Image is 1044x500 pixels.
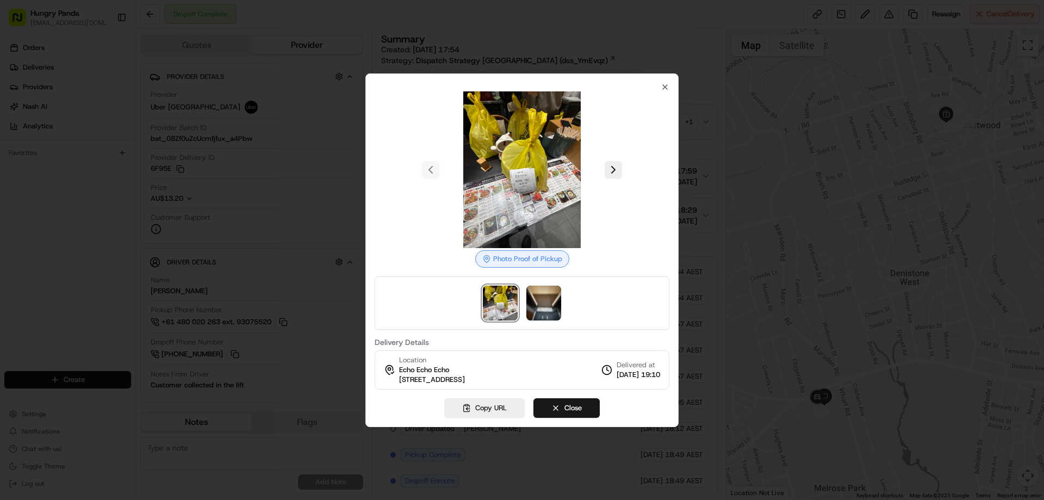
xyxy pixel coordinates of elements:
[77,59,132,68] a: Powered byPylon
[399,355,426,365] span: Location
[399,375,465,385] span: [STREET_ADDRESS]
[399,365,449,375] span: Echo Echo Echo
[444,398,525,418] button: Copy URL
[483,286,518,320] img: photo_proof_of_pickup image
[375,338,669,346] label: Delivery Details
[108,60,132,68] span: Pylon
[475,250,569,268] div: Photo Proof of Pickup
[617,370,660,380] span: [DATE] 19:10
[526,286,561,320] img: photo_proof_of_delivery image
[533,398,600,418] button: Close
[617,360,660,370] span: Delivered at
[444,91,600,248] img: photo_proof_of_pickup image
